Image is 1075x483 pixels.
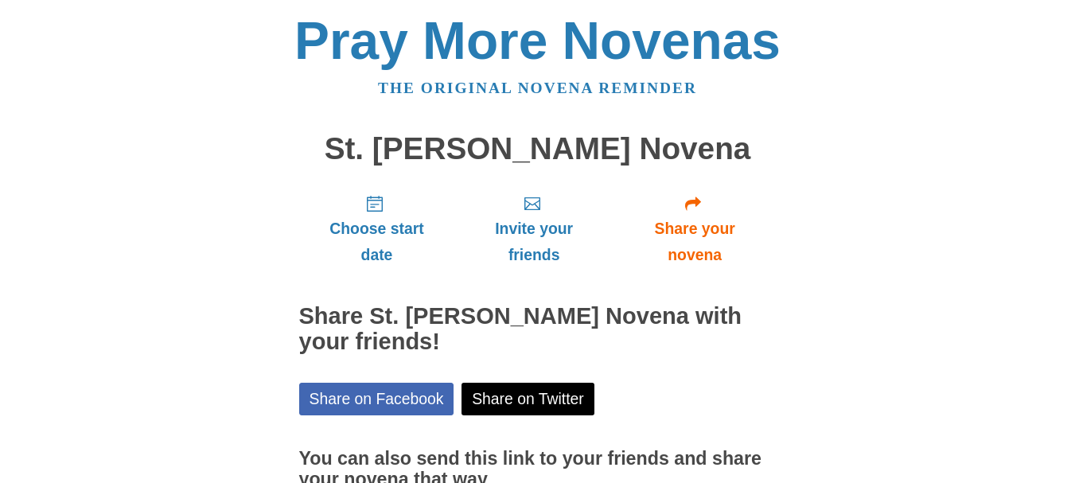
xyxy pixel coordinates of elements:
a: Pray More Novenas [294,11,781,70]
h2: Share St. [PERSON_NAME] Novena with your friends! [299,304,777,355]
span: Choose start date [315,216,439,268]
h1: St. [PERSON_NAME] Novena [299,132,777,166]
a: The original novena reminder [378,80,697,96]
span: Share your novena [629,216,761,268]
a: Share on Twitter [462,383,594,415]
a: Share on Facebook [299,383,454,415]
a: Invite your friends [454,181,613,276]
a: Choose start date [299,181,455,276]
a: Share your novena [613,181,777,276]
span: Invite your friends [470,216,597,268]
